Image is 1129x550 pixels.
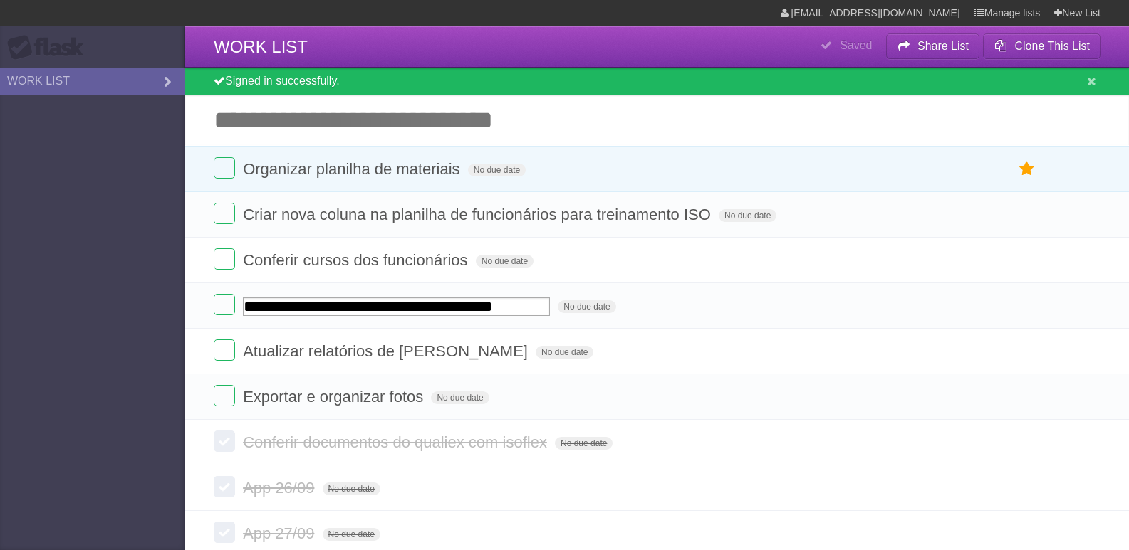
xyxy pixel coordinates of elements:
[214,385,235,406] label: Done
[983,33,1101,59] button: Clone This List
[431,391,489,404] span: No due date
[214,339,235,361] label: Done
[917,40,969,52] b: Share List
[243,524,318,542] span: App 27/09
[468,164,526,176] span: No due date
[476,255,534,268] span: No due date
[1014,157,1041,181] label: Star task
[214,294,235,315] label: Done
[558,300,615,313] span: No due date
[840,39,872,51] b: Saved
[243,479,318,497] span: App 26/09
[243,206,714,223] span: Criar nova coluna na planilha de funcionários para treinamento ISO
[185,68,1129,95] div: Signed in successfully.
[1014,40,1090,52] b: Clone This List
[243,388,427,406] span: Exportar e organizar fotos
[214,203,235,224] label: Done
[214,522,235,543] label: Done
[214,157,235,179] label: Done
[214,248,235,270] label: Done
[7,35,93,60] div: Flask
[536,346,593,359] span: No due date
[214,476,235,497] label: Done
[323,482,380,495] span: No due date
[214,430,235,452] label: Done
[243,251,471,269] span: Conferir cursos dos funcionários
[243,342,531,360] span: Atualizar relatórios de [PERSON_NAME]
[555,437,613,450] span: No due date
[323,528,380,541] span: No due date
[214,37,308,56] span: WORK LIST
[243,433,551,451] span: Conferir documentos do qualiex com isoflex
[886,33,980,59] button: Share List
[243,160,464,178] span: Organizar planilha de materiais
[719,209,776,222] span: No due date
